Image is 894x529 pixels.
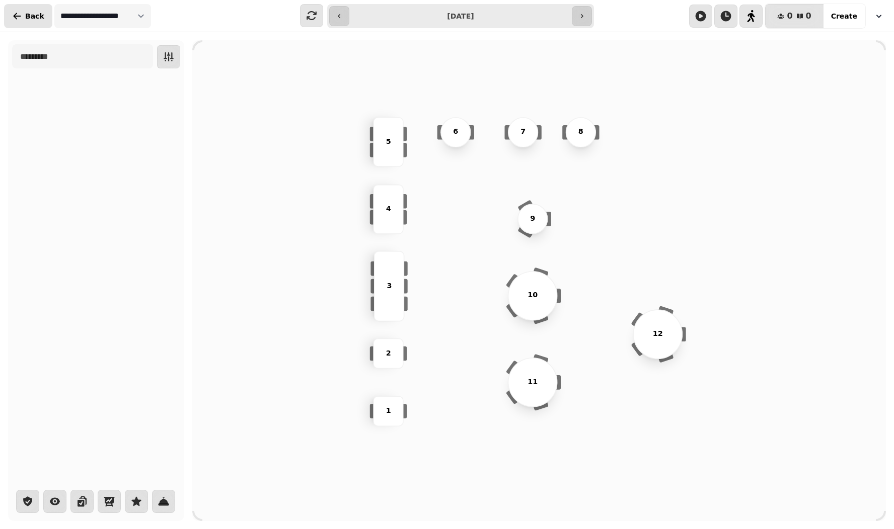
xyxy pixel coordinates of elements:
[520,127,526,138] p: 7
[386,137,391,148] p: 5
[831,13,857,20] span: Create
[528,291,538,302] p: 10
[453,127,458,138] p: 6
[765,4,823,28] button: 00
[823,4,865,28] button: Create
[806,12,811,20] span: 0
[387,281,392,292] p: 3
[4,4,52,28] button: Back
[528,377,538,388] p: 11
[530,214,535,225] p: 9
[386,348,391,359] p: 2
[386,204,391,215] p: 4
[386,406,391,417] p: 1
[25,13,44,20] span: Back
[578,127,583,138] p: 8
[787,12,792,20] span: 0
[653,329,663,340] p: 12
